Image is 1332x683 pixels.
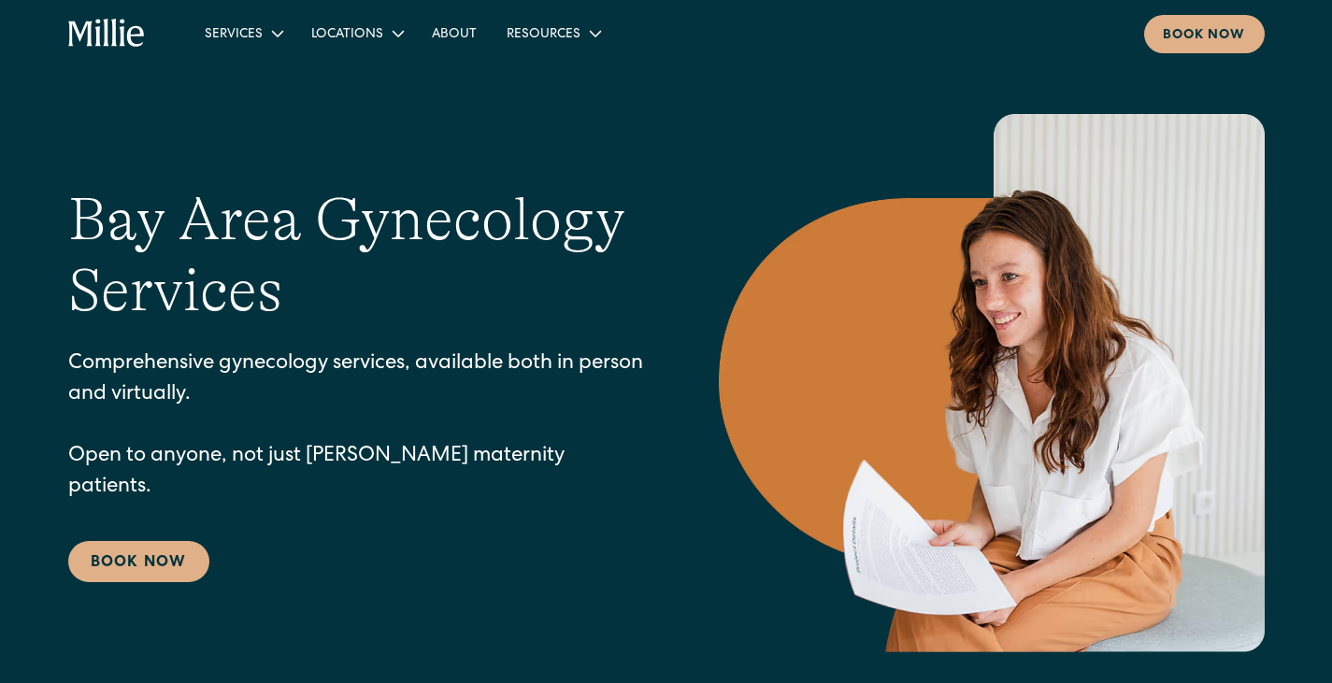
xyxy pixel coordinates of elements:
[190,18,296,49] div: Services
[296,18,417,49] div: Locations
[68,349,644,504] p: Comprehensive gynecology services, available both in person and virtually. Open to anyone, not ju...
[417,18,492,49] a: About
[68,541,209,582] a: Book Now
[492,18,614,49] div: Resources
[1163,26,1246,46] div: Book now
[507,25,580,45] div: Resources
[719,114,1265,652] img: Smiling woman holding documents during a consultation, reflecting supportive guidance in maternit...
[1144,15,1265,53] a: Book now
[311,25,383,45] div: Locations
[205,25,263,45] div: Services
[68,19,146,49] a: home
[68,184,644,328] h1: Bay Area Gynecology Services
